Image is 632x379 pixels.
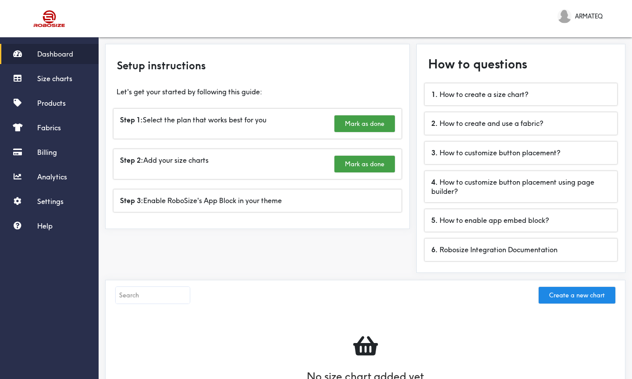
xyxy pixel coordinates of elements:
div: Select the plan that works best for you [114,109,401,139]
button: Mark as done [334,156,395,172]
div: Setup instructions [110,49,405,82]
span: Dashboard [37,50,73,58]
input: Search [116,287,190,304]
span: Analytics [37,172,67,181]
div: Let's get your started by following this guide: [110,86,405,97]
div: How to create and use a fabric? [425,112,617,135]
div: How to create a size chart? [425,83,617,106]
span: ARMATEQ [575,11,603,21]
div: Robosize Integration Documentation [425,239,617,261]
div: How to customize button placement using page builder? [425,171,617,203]
div: How to customize button placement? [425,142,617,164]
b: 6 . [431,245,438,254]
b: Step 3: [120,196,143,205]
b: 1 . [431,90,438,99]
span: Fabrics [37,123,61,132]
div: Enable RoboSize's App Block in your theme [114,189,401,212]
span: Billing [37,148,57,157]
b: Step 1: [120,115,143,124]
div: Add your size charts [114,149,401,179]
b: 3 . [431,148,438,157]
button: Create a new chart [539,287,615,304]
button: Mark as done [334,115,395,132]
b: Step 2: [120,156,143,164]
div: How to enable app embed block? [425,209,617,232]
span: Size charts [37,74,72,83]
img: ARMATEQ [557,9,572,23]
b: 4 . [431,178,438,186]
div: How to questions [421,49,621,80]
span: Settings [37,197,64,206]
b: 5 . [431,216,438,225]
span: Help [37,222,53,230]
b: 2 . [431,119,438,128]
img: Robosize [17,7,82,31]
span: Products [37,99,66,107]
